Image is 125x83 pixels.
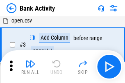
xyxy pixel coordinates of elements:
[98,5,105,11] img: Support
[20,41,26,48] span: # 3
[73,35,88,41] div: before
[89,35,102,41] div: range
[78,70,88,75] div: Skip
[109,3,118,13] img: Settings menu
[7,3,16,13] img: Back
[102,60,116,73] img: Main button
[31,46,54,56] div: open!J:J
[25,59,35,69] img: Run All
[11,17,32,24] span: open.csv
[70,57,96,76] button: Skip
[17,57,43,76] button: Run All
[39,33,70,43] div: Add Column
[21,70,40,75] div: Run All
[78,59,88,69] img: Skip
[20,4,55,12] div: Bank Activity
